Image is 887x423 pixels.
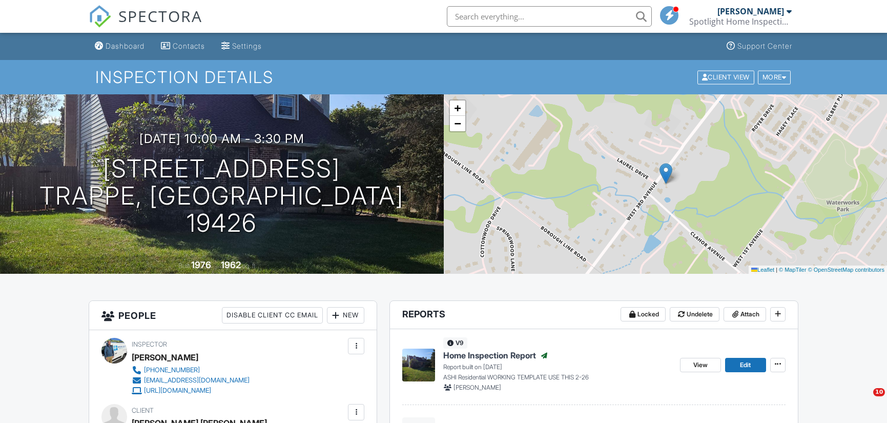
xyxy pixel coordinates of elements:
[221,259,241,270] div: 1962
[723,37,796,56] a: Support Center
[178,262,190,270] span: Built
[106,42,145,50] div: Dashboard
[95,68,792,86] h1: Inspection Details
[232,42,262,50] div: Settings
[132,340,167,348] span: Inspector
[132,407,154,414] span: Client
[737,42,792,50] div: Support Center
[132,386,250,396] a: [URL][DOMAIN_NAME]
[91,37,149,56] a: Dashboard
[144,387,211,395] div: [URL][DOMAIN_NAME]
[217,37,266,56] a: Settings
[852,388,877,413] iframe: Intercom live chat
[16,155,427,236] h1: [STREET_ADDRESS] Trappe, [GEOGRAPHIC_DATA] 19426
[697,70,754,84] div: Client View
[751,267,774,273] a: Leaflet
[144,376,250,385] div: [EMAIL_ADDRESS][DOMAIN_NAME]
[454,102,461,114] span: +
[118,5,202,27] span: SPECTORA
[173,42,205,50] div: Contacts
[242,262,257,270] span: sq. ft.
[450,116,465,131] a: Zoom out
[696,73,757,80] a: Client View
[144,366,200,374] div: [PHONE_NUMBER]
[139,132,304,146] h3: [DATE] 10:00 am - 3:30 pm
[717,6,784,16] div: [PERSON_NAME]
[450,100,465,116] a: Zoom in
[758,70,791,84] div: More
[873,388,885,396] span: 10
[327,307,364,324] div: New
[454,117,461,130] span: −
[779,267,807,273] a: © MapTiler
[132,365,250,375] a: [PHONE_NUMBER]
[89,301,377,330] h3: People
[132,375,250,386] a: [EMAIL_ADDRESS][DOMAIN_NAME]
[776,267,777,273] span: |
[689,16,792,27] div: Spotlight Home Inspection LLC
[222,307,323,324] div: Disable Client CC Email
[157,37,209,56] a: Contacts
[447,6,652,27] input: Search everything...
[191,259,211,270] div: 1976
[132,350,198,365] div: [PERSON_NAME]
[659,163,672,184] img: Marker
[808,267,884,273] a: © OpenStreetMap contributors
[89,5,111,28] img: The Best Home Inspection Software - Spectora
[89,14,202,35] a: SPECTORA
